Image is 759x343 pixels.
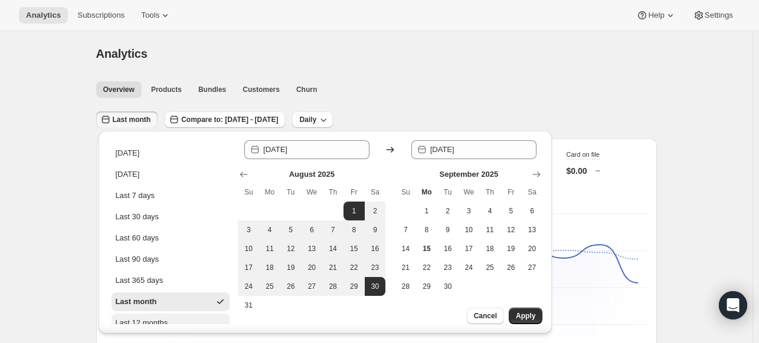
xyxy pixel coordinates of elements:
span: 16 [369,244,381,253]
span: 2 [369,206,381,216]
span: 22 [421,263,433,272]
button: Wednesday August 13 2025 [302,239,323,258]
button: Apply [509,308,542,324]
p: $0.00 [567,165,587,177]
span: 5 [285,225,297,235]
button: Friday August 15 2025 [343,239,365,258]
span: 19 [505,244,517,253]
span: Help [648,11,664,20]
span: 10 [463,225,475,235]
button: Sunday September 28 2025 [395,277,416,296]
button: Sunday August 17 2025 [238,258,259,277]
div: Last 12 months [115,317,168,329]
span: Fr [348,187,360,197]
button: Tuesday September 23 2025 [437,258,459,277]
span: 27 [306,282,318,291]
button: End of range Saturday August 30 2025 [365,277,386,296]
button: Monday August 18 2025 [259,258,280,277]
span: 21 [327,263,339,272]
span: 18 [484,244,496,253]
button: Today Monday September 15 2025 [416,239,437,258]
button: Compare to: [DATE] - [DATE] [165,111,285,128]
span: 23 [369,263,381,272]
button: Tuesday August 19 2025 [280,258,302,277]
button: Wednesday September 24 2025 [459,258,480,277]
th: Thursday [479,183,500,202]
button: Last 90 days [112,250,230,269]
span: Mo [421,187,433,197]
button: Tuesday September 9 2025 [437,220,459,239]
th: Saturday [365,183,386,202]
button: Sunday August 31 2025 [238,296,259,315]
span: 10 [243,244,254,253]
span: 28 [400,282,411,291]
th: Tuesday [280,183,302,202]
button: Show previous month, July 2025 [235,166,252,183]
button: Wednesday September 17 2025 [459,239,480,258]
button: Last month [96,111,158,128]
span: 1 [421,206,433,216]
span: 15 [348,244,360,253]
span: 11 [484,225,496,235]
button: Daily [292,111,333,128]
button: Analytics [19,7,68,24]
button: Sunday September 7 2025 [395,220,416,239]
button: Last 12 months [112,314,230,332]
button: [DATE] [112,165,230,184]
span: Analytics [26,11,61,20]
button: Last 7 days [112,186,230,205]
span: We [306,187,318,197]
span: 25 [484,263,496,272]
div: Open Intercom Messenger [719,291,747,319]
button: Monday September 22 2025 [416,258,437,277]
th: Monday [416,183,437,202]
span: 2 [442,206,454,216]
span: Products [151,85,182,94]
span: Th [484,187,496,197]
span: Mo [264,187,276,197]
button: Monday September 1 2025 [416,202,437,220]
span: 8 [348,225,360,235]
button: Settings [686,7,740,24]
span: Sa [526,187,538,197]
button: Wednesday August 27 2025 [302,277,323,296]
span: Card on file [567,151,600,158]
span: 3 [243,225,254,235]
span: 31 [243,301,254,310]
button: Wednesday September 10 2025 [459,220,480,239]
span: 19 [285,263,297,272]
button: Last 30 days [112,207,230,226]
span: Last month [113,115,151,124]
button: Saturday August 9 2025 [365,220,386,239]
button: Last 60 days [112,229,230,248]
span: 17 [463,244,475,253]
button: Start of range Friday August 1 2025 [343,202,365,220]
th: Wednesday [459,183,480,202]
th: Friday [343,183,365,202]
span: 17 [243,263,254,272]
button: Saturday September 13 2025 [522,220,543,239]
button: Help [629,7,683,24]
button: Thursday September 25 2025 [479,258,500,277]
span: Analytics [96,47,148,60]
span: Sa [369,187,381,197]
th: Sunday [238,183,259,202]
span: Cancel [474,311,497,321]
button: Thursday August 14 2025 [322,239,343,258]
span: 28 [327,282,339,291]
span: 24 [243,282,254,291]
button: Last 365 days [112,271,230,290]
div: Last month [115,296,156,308]
button: Cancel [467,308,504,324]
span: Compare to: [DATE] - [DATE] [181,115,278,124]
button: Wednesday August 20 2025 [302,258,323,277]
button: Thursday September 4 2025 [479,202,500,220]
button: Tuesday September 2 2025 [437,202,459,220]
span: Daily [299,115,316,124]
span: 18 [264,263,276,272]
th: Tuesday [437,183,459,202]
button: Friday September 19 2025 [500,239,522,258]
button: Wednesday September 3 2025 [459,202,480,220]
span: 11 [264,244,276,253]
span: Tu [285,187,297,197]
